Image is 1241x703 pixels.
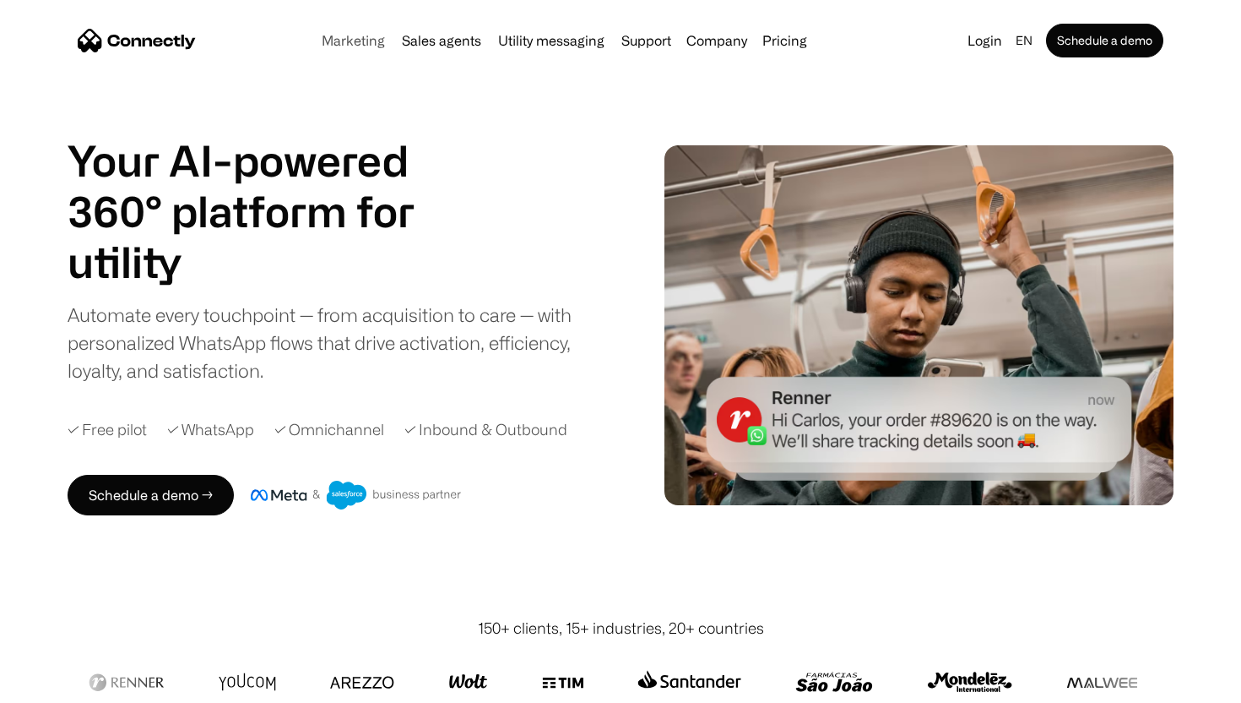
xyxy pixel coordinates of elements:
[17,672,101,697] aside: Language selected: English
[34,673,101,697] ul: Language list
[478,617,764,640] div: 150+ clients, 15+ industries, 20+ countries
[68,301,599,384] div: Automate every touchpoint — from acquisition to care — with personalized WhatsApp flows that driv...
[251,481,462,510] img: Meta and Salesforce business partner badge.
[395,34,488,47] a: Sales agents
[491,34,611,47] a: Utility messaging
[404,418,567,441] div: ✓ Inbound & Outbound
[1046,24,1163,57] a: Schedule a demo
[756,34,814,47] a: Pricing
[68,237,456,287] div: 3 of 4
[68,135,456,237] h1: Your AI-powered 360° platform for
[1009,29,1043,52] div: en
[68,475,234,515] a: Schedule a demo →
[615,34,678,47] a: Support
[315,34,392,47] a: Marketing
[274,418,384,441] div: ✓ Omnichannel
[167,418,254,441] div: ✓ WhatsApp
[68,418,147,441] div: ✓ Free pilot
[686,29,747,52] div: Company
[1016,29,1032,52] div: en
[78,28,196,53] a: home
[961,29,1009,52] a: Login
[681,29,752,52] div: Company
[68,237,456,287] div: carousel
[68,237,456,287] h1: utility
